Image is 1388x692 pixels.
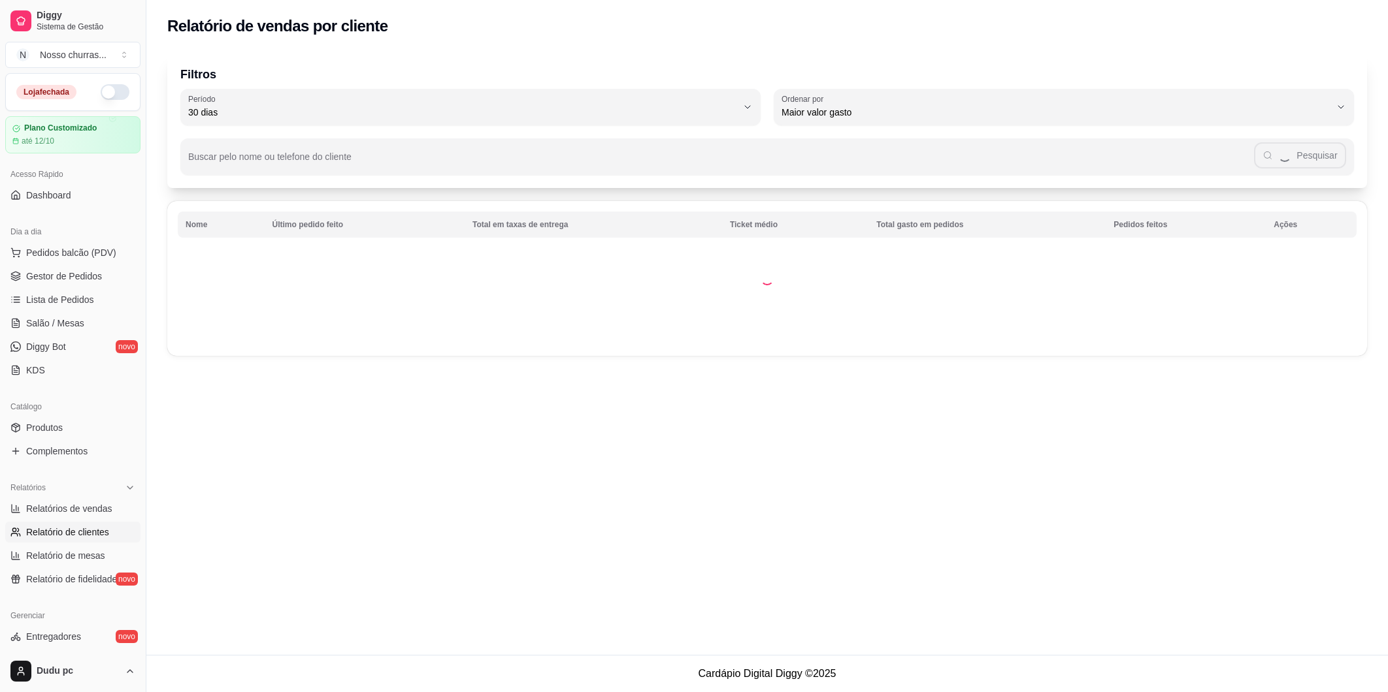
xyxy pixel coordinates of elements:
div: Gerenciar [5,605,140,626]
span: Relatórios de vendas [26,502,112,515]
span: Produtos [26,421,63,434]
input: Buscar pelo nome ou telefone do cliente [188,155,1254,168]
article: até 12/10 [22,136,54,146]
button: Pedidos balcão (PDV) [5,242,140,263]
span: 30 dias [188,106,737,119]
a: DiggySistema de Gestão [5,5,140,37]
button: Período30 dias [180,89,761,125]
span: Relatórios [10,482,46,493]
a: Relatório de mesas [5,545,140,566]
span: Lista de Pedidos [26,293,94,306]
span: Entregadores [26,630,81,643]
div: Nosso churras ... [40,48,107,61]
span: Sistema de Gestão [37,22,135,32]
a: Plano Customizadoaté 12/10 [5,116,140,153]
span: Complementos [26,445,88,458]
label: Ordenar por [782,93,828,104]
a: Gestor de Pedidos [5,266,140,287]
span: Relatório de clientes [26,526,109,539]
div: Catálogo [5,396,140,417]
button: Alterar Status [101,84,129,100]
div: Dia a dia [5,221,140,242]
div: Acesso Rápido [5,164,140,185]
span: Dashboard [26,189,71,202]
footer: Cardápio Digital Diggy © 2025 [146,655,1388,692]
h2: Relatório de vendas por cliente [167,16,388,37]
div: Loja fechada [16,85,76,99]
a: Relatório de clientes [5,522,140,543]
button: Ordenar porMaior valor gasto [774,89,1354,125]
p: Filtros [180,65,1354,84]
a: Lista de Pedidos [5,289,140,310]
a: Relatórios de vendas [5,498,140,519]
a: KDS [5,360,140,381]
button: Dudu pc [5,655,140,687]
a: Relatório de fidelidadenovo [5,569,140,590]
span: Relatório de mesas [26,549,105,562]
span: Salão / Mesas [26,317,84,330]
span: KDS [26,364,45,377]
div: Loading [761,272,774,285]
article: Plano Customizado [24,123,97,133]
a: Complementos [5,441,140,462]
a: Diggy Botnovo [5,336,140,357]
span: Relatório de fidelidade [26,573,117,586]
a: Salão / Mesas [5,313,140,334]
a: Produtos [5,417,140,438]
button: Select a team [5,42,140,68]
a: Entregadoresnovo [5,626,140,647]
span: Diggy [37,10,135,22]
span: Maior valor gasto [782,106,1330,119]
span: Diggy Bot [26,340,66,353]
label: Período [188,93,220,104]
a: Nota Fiscal (NFC-e) [5,650,140,670]
span: Gestor de Pedidos [26,270,102,283]
a: Dashboard [5,185,140,206]
span: Dudu pc [37,665,120,677]
span: Pedidos balcão (PDV) [26,246,116,259]
span: N [16,48,29,61]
